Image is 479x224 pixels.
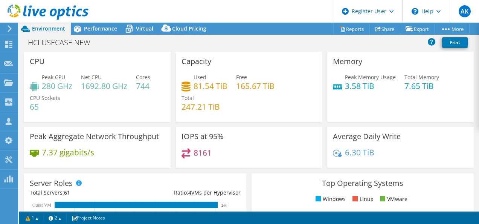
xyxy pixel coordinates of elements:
[333,57,362,66] h3: Memory
[172,25,206,32] span: Cloud Pricing
[442,37,468,48] a: Print
[182,94,194,101] span: Total
[81,74,102,81] span: Net CPU
[30,103,60,111] h4: 65
[136,25,153,32] span: Virtual
[400,23,435,35] a: Export
[257,179,468,187] h3: Top Operating Systems
[221,204,227,207] text: 244
[236,74,247,81] span: Free
[66,213,110,222] a: Project Notes
[84,25,117,32] span: Performance
[81,82,127,90] h4: 1692.80 GHz
[404,74,439,81] span: Total Memory
[30,57,45,66] h3: CPU
[24,38,102,47] h1: HCI USECASE NEW
[435,23,470,35] a: More
[136,82,150,90] h4: 744
[194,74,206,81] span: Used
[20,213,44,222] a: 1
[30,179,73,187] h3: Server Roles
[345,74,396,81] span: Peak Memory Usage
[136,74,150,81] span: Cores
[182,57,211,66] h3: Capacity
[194,149,212,157] h4: 8161
[345,148,374,156] h4: 6.30 TiB
[378,195,407,203] li: VMware
[42,74,65,81] span: Peak CPU
[314,195,346,203] li: Windows
[334,23,370,35] a: Reports
[30,132,159,141] h3: Peak Aggregate Network Throughput
[459,5,471,17] span: AK
[412,8,418,15] svg: \n
[404,82,439,90] h4: 7.65 TiB
[182,103,220,111] h4: 247.21 TiB
[194,82,227,90] h4: 81.54 TiB
[42,148,94,156] h4: 7.37 gigabits/s
[345,82,396,90] h4: 3.58 TiB
[333,132,401,141] h3: Average Daily Write
[135,189,241,197] div: Ratio: VMs per Hypervisor
[182,132,224,141] h3: IOPS at 95%
[64,189,70,196] span: 61
[30,189,135,197] div: Total Servers:
[30,94,60,101] span: CPU Sockets
[369,23,400,35] a: Share
[188,189,191,196] span: 4
[42,82,72,90] h4: 280 GHz
[32,203,51,208] text: Guest VM
[32,25,65,32] span: Environment
[43,213,67,222] a: 2
[236,82,275,90] h4: 165.67 TiB
[351,195,373,203] li: Linux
